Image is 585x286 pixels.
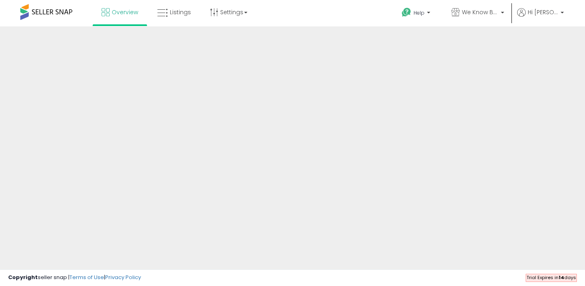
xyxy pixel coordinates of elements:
[8,273,38,281] strong: Copyright
[69,273,104,281] a: Terms of Use
[526,274,576,281] span: Trial Expires in days
[112,8,138,16] span: Overview
[517,8,564,26] a: Hi [PERSON_NAME]
[170,8,191,16] span: Listings
[528,8,558,16] span: Hi [PERSON_NAME]
[462,8,498,16] span: We Know Beauty
[395,1,438,26] a: Help
[559,274,564,281] b: 14
[401,7,412,17] i: Get Help
[8,274,141,282] div: seller snap | |
[105,273,141,281] a: Privacy Policy
[414,9,425,16] span: Help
